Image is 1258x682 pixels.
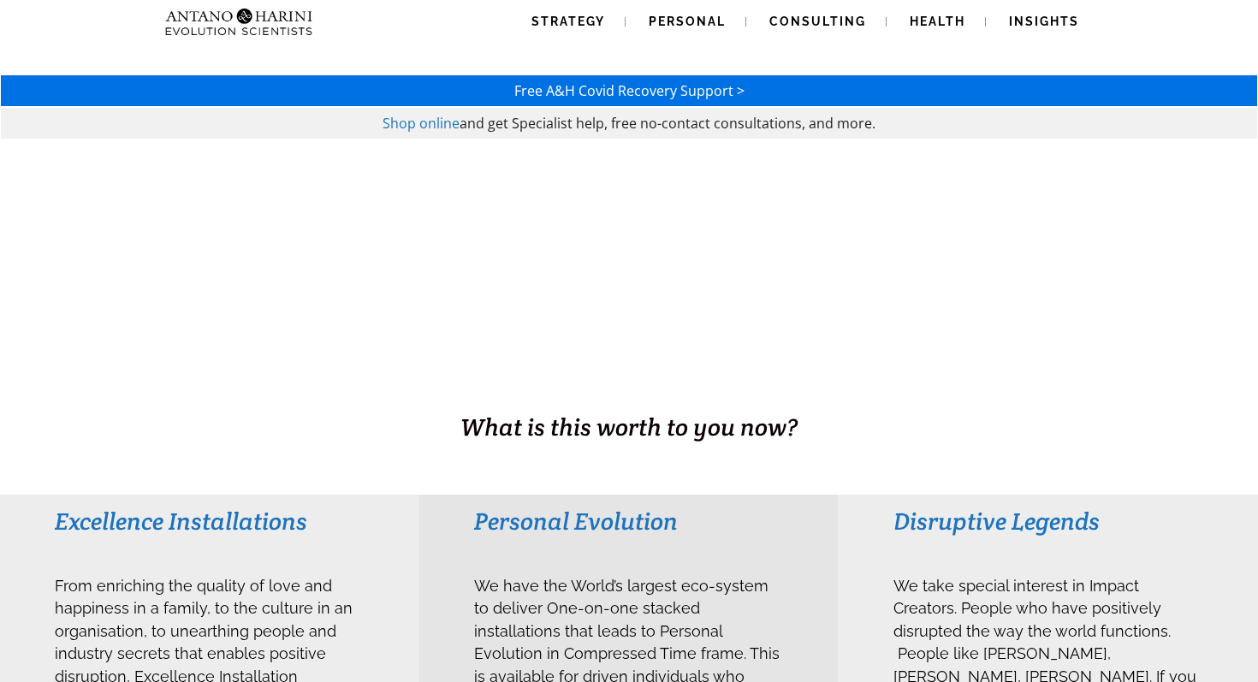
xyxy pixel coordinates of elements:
[383,114,460,133] a: Shop online
[460,412,798,442] span: What is this worth to you now?
[514,81,745,100] a: Free A&H Covid Recovery Support >
[474,506,783,537] h3: Personal Evolution
[460,114,875,133] span: and get Specialist help, free no-contact consultations, and more.
[1009,15,1079,28] span: Insights
[531,15,605,28] span: Strategy
[2,374,1256,410] h1: BUSINESS. HEALTH. Family. Legacy
[910,15,965,28] span: Health
[769,15,866,28] span: Consulting
[893,506,1202,537] h3: Disruptive Legends
[55,506,364,537] h3: Excellence Installations
[649,15,726,28] span: Personal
